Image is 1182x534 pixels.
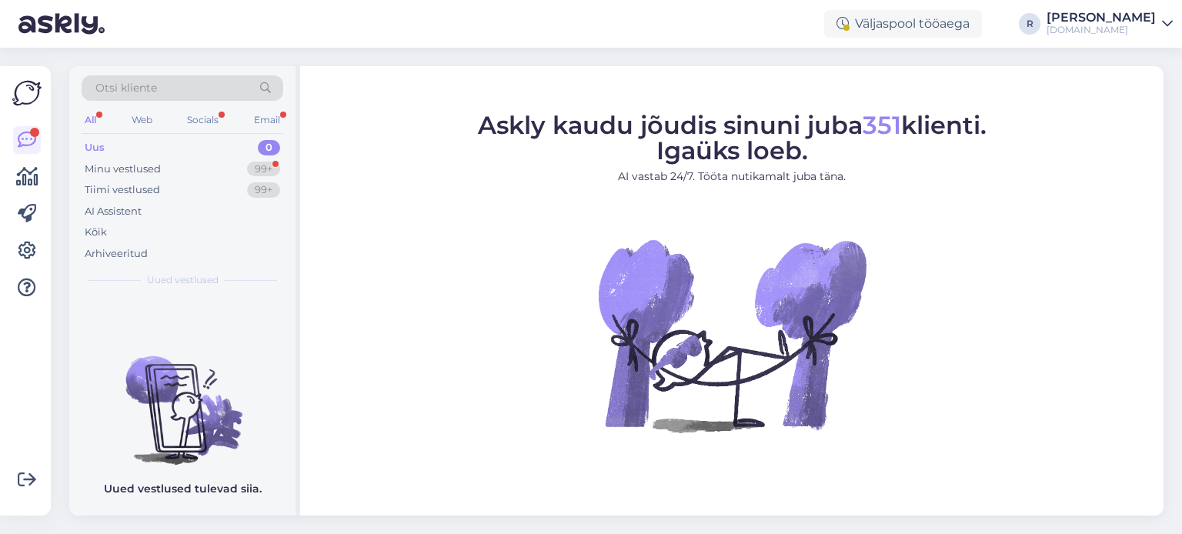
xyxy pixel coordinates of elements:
[247,162,280,177] div: 99+
[251,110,283,130] div: Email
[478,168,987,184] p: AI vastab 24/7. Tööta nutikamalt juba täna.
[85,246,148,262] div: Arhiveeritud
[69,329,295,467] img: No chats
[104,481,262,497] p: Uued vestlused tulevad siia.
[147,273,219,287] span: Uued vestlused
[129,110,155,130] div: Web
[12,78,42,108] img: Askly Logo
[1047,12,1156,24] div: [PERSON_NAME]
[593,196,870,473] img: No Chat active
[863,109,901,139] span: 351
[184,110,222,130] div: Socials
[258,140,280,155] div: 0
[82,110,99,130] div: All
[1047,24,1156,36] div: [DOMAIN_NAME]
[1019,13,1040,35] div: R
[1047,12,1173,36] a: [PERSON_NAME][DOMAIN_NAME]
[85,204,142,219] div: AI Assistent
[247,182,280,198] div: 99+
[85,162,161,177] div: Minu vestlused
[85,140,105,155] div: Uus
[95,80,157,96] span: Otsi kliente
[824,10,982,38] div: Väljaspool tööaega
[85,182,160,198] div: Tiimi vestlused
[85,225,107,240] div: Kõik
[478,109,987,165] span: Askly kaudu jõudis sinuni juba klienti. Igaüks loeb.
